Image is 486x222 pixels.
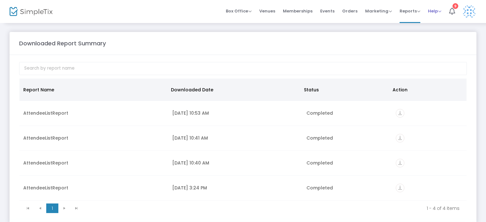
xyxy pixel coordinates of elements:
[259,3,275,19] span: Venues
[19,79,167,101] th: Report Name
[396,159,463,167] div: https://go.SimpleTix.com/zrubf
[19,39,106,48] m-panel-title: Downloaded Report Summary
[396,159,404,167] i: vertical_align_bottom
[87,205,460,211] kendo-pager-info: 1 - 4 of 4 items
[23,135,165,141] div: AttendeeListReport
[396,109,463,118] div: https://go.SimpleTix.com/hmxa4
[19,62,467,75] input: Search by report name
[396,134,404,142] i: vertical_align_bottom
[172,110,299,116] div: 9/23/2025 10:53 AM
[396,184,404,192] i: vertical_align_bottom
[428,8,441,14] span: Help
[396,161,404,167] a: vertical_align_bottom
[23,160,165,166] div: AttendeeListReport
[172,185,299,191] div: 3/26/2025 3:24 PM
[172,135,299,141] div: 9/23/2025 10:41 AM
[396,136,404,142] a: vertical_align_bottom
[300,79,389,101] th: Status
[396,184,463,192] div: https://go.SimpleTix.com/6zdnv
[306,185,388,191] div: Completed
[396,134,463,142] div: https://go.SimpleTix.com/4k36q
[389,79,463,101] th: Action
[46,203,58,213] span: Page 1
[172,160,299,166] div: 9/23/2025 10:40 AM
[283,3,313,19] span: Memberships
[396,186,404,192] a: vertical_align_bottom
[320,3,335,19] span: Events
[226,8,252,14] span: Box Office
[396,111,404,117] a: vertical_align_bottom
[306,135,388,141] div: Completed
[167,79,300,101] th: Downloaded Date
[23,110,165,116] div: AttendeeListReport
[400,8,420,14] span: Reports
[453,3,458,9] div: 9
[23,185,165,191] div: AttendeeListReport
[342,3,357,19] span: Orders
[19,79,467,201] div: Data table
[396,109,404,118] i: vertical_align_bottom
[306,160,388,166] div: Completed
[365,8,392,14] span: Marketing
[306,110,388,116] div: Completed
